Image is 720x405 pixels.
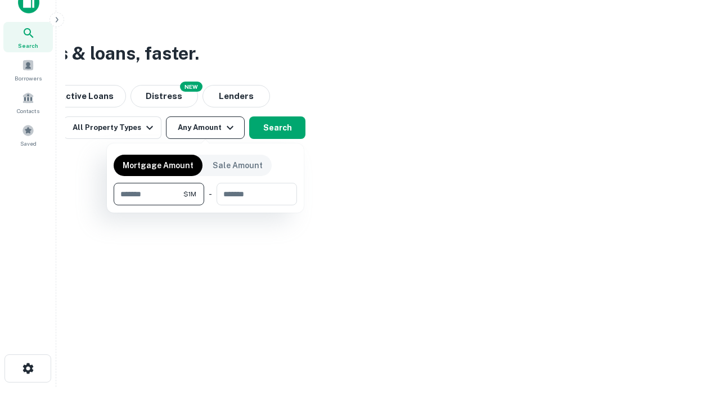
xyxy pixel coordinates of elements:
p: Mortgage Amount [123,159,193,172]
span: $1M [183,189,196,199]
iframe: Chat Widget [664,315,720,369]
p: Sale Amount [213,159,263,172]
div: - [209,183,212,205]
